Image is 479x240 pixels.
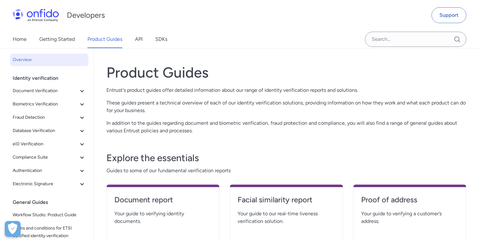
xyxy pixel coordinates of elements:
[106,86,466,94] p: Entrust's product guides offer detailed information about our range of identity verification repo...
[13,100,78,108] span: Biometrics Verification
[13,56,86,64] span: Overview
[361,195,458,205] h4: Proof of address
[431,7,466,23] a: Support
[135,30,143,48] a: API
[10,209,88,221] a: Workflow Studio: Product Guide
[238,195,335,210] a: Facial similarity report
[10,178,88,190] button: Electronic Signature
[114,195,212,205] h4: Document report
[155,30,167,48] a: SDKs
[13,72,91,85] div: Identity verification
[106,119,466,135] p: In addition to the guides regarding document and biometric verification, fraud protection and com...
[361,195,458,210] a: Proof of address
[13,127,78,135] span: Database Verification
[10,54,88,66] a: Overview
[13,114,78,121] span: Fraud Detection
[67,10,105,20] h1: Developers
[13,30,27,48] a: Home
[106,167,466,174] span: Guides to some of our fundamental verification reports
[13,87,78,95] span: Document Verification
[10,164,88,177] button: Authentication
[10,151,88,164] button: Compliance Suite
[13,167,78,174] span: Authentication
[10,98,88,111] button: Biometrics Verification
[5,221,21,237] button: Open Preferences
[13,224,86,240] span: Terms and conditions for ETSI certified identity verification
[114,210,212,225] span: Your guide to verifying identity documents.
[106,152,466,164] h3: Explore the essentials
[13,154,78,161] span: Compliance Suite
[13,9,59,22] img: Onfido Logo
[39,30,75,48] a: Getting Started
[238,195,335,205] h4: Facial similarity report
[106,64,466,81] h1: Product Guides
[13,180,78,188] span: Electronic Signature
[10,138,88,150] button: eID Verification
[13,211,86,219] span: Workflow Studio: Product Guide
[13,140,78,148] span: eID Verification
[10,111,88,124] button: Fraud Detection
[361,210,458,225] span: Your guide to verifying a customer’s address.
[238,210,335,225] span: Your guide to our real-time liveness verification solution.
[114,195,212,210] a: Document report
[10,85,88,97] button: Document Verification
[365,32,466,47] input: Onfido search input field
[13,196,91,209] div: General Guides
[10,124,88,137] button: Database Verification
[5,221,21,237] div: Cookie Preferences
[106,99,466,114] p: These guides present a technical overview of each of our identity verification solutions, providi...
[87,30,122,48] a: Product Guides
